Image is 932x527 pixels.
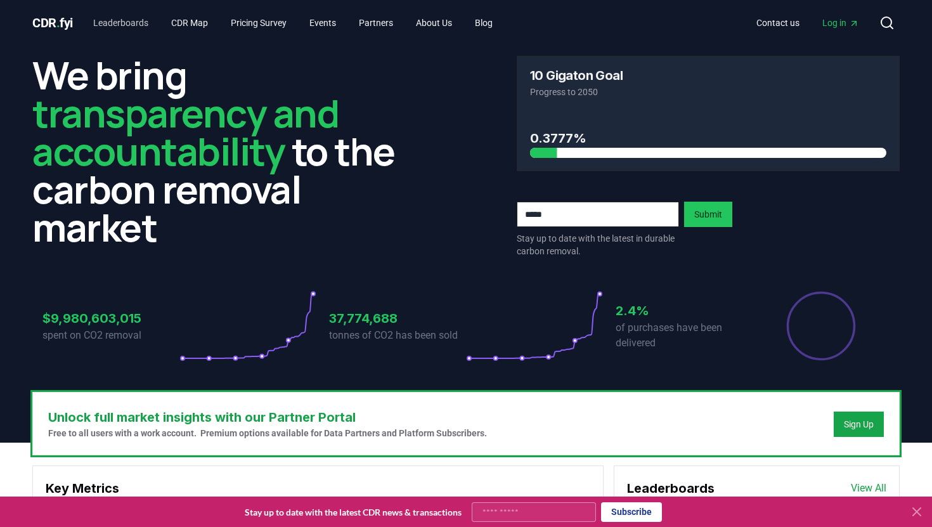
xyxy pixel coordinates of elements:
p: of purchases have been delivered [616,320,753,351]
a: Contact us [746,11,810,34]
span: Log in [822,16,859,29]
button: Sign Up [834,412,884,437]
a: Pricing Survey [221,11,297,34]
h2: We bring to the carbon removal market [32,56,415,246]
h3: 0.3777% [530,129,886,148]
a: Partners [349,11,403,34]
a: Log in [812,11,869,34]
button: Submit [684,202,732,227]
span: CDR fyi [32,15,73,30]
h3: Key Metrics [46,479,590,498]
div: Percentage of sales delivered [786,290,857,361]
a: CDR.fyi [32,14,73,32]
nav: Main [746,11,869,34]
h3: 10 Gigaton Goal [530,69,623,82]
h3: $9,980,603,015 [42,309,179,328]
h3: Unlock full market insights with our Partner Portal [48,408,487,427]
p: Free to all users with a work account. Premium options available for Data Partners and Platform S... [48,427,487,439]
a: Events [299,11,346,34]
a: CDR Map [161,11,218,34]
a: View All [851,481,886,496]
p: tonnes of CO2 has been sold [329,328,466,343]
h3: Leaderboards [627,479,715,498]
span: transparency and accountability [32,87,339,177]
p: Stay up to date with the latest in durable carbon removal. [517,232,679,257]
a: About Us [406,11,462,34]
h3: 2.4% [616,301,753,320]
a: Leaderboards [83,11,159,34]
p: spent on CO2 removal [42,328,179,343]
h3: 37,774,688 [329,309,466,328]
a: Blog [465,11,503,34]
span: . [56,15,60,30]
p: Progress to 2050 [530,86,886,98]
a: Sign Up [844,418,874,431]
nav: Main [83,11,503,34]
